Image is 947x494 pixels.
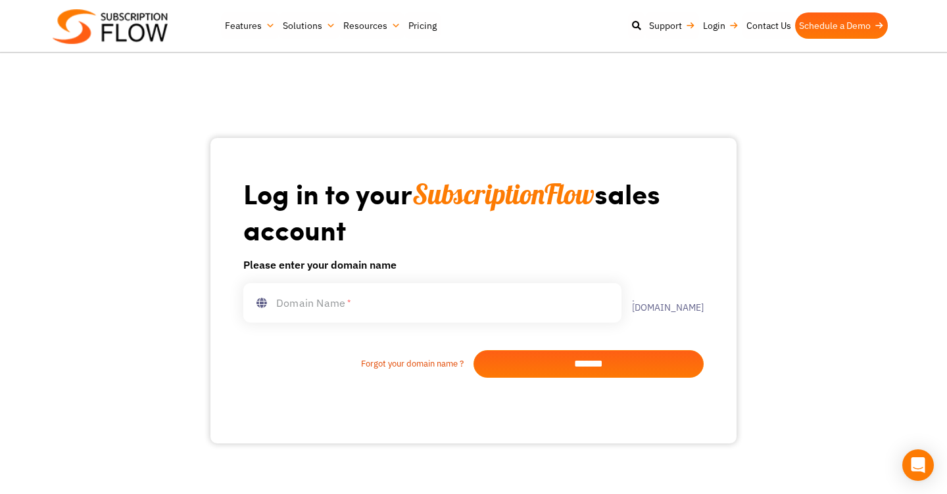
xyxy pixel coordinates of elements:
[742,12,795,39] a: Contact Us
[404,12,441,39] a: Pricing
[645,12,699,39] a: Support
[243,357,473,370] a: Forgot your domain name ?
[243,176,704,246] h1: Log in to your sales account
[279,12,339,39] a: Solutions
[699,12,742,39] a: Login
[243,257,704,273] h6: Please enter your domain name
[53,9,168,44] img: Subscriptionflow
[412,177,595,212] span: SubscriptionFlow
[221,12,279,39] a: Features
[795,12,888,39] a: Schedule a Demo
[902,449,934,481] div: Open Intercom Messenger
[339,12,404,39] a: Resources
[621,294,704,312] label: .[DOMAIN_NAME]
